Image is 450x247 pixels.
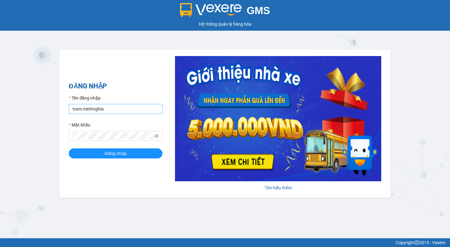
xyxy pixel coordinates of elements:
[69,81,162,91] h2: ĐĂNG NHẬP
[175,56,381,181] img: banner-0
[180,9,270,14] a: GMS
[415,240,419,245] span: copyright
[247,5,270,16] span: GMS
[154,134,159,138] span: eye-invisible
[180,3,242,17] img: logo 2
[105,150,127,157] span: Đăng nhập
[5,239,445,246] div: Copyright 2019 - Vexere
[175,184,381,191] div: Tìm hiểu thêm
[69,148,162,158] button: Đăng nhập
[69,104,162,114] input: Tên đăng nhập
[69,121,90,128] label: Mật khẩu
[69,95,101,101] label: Tên đăng nhập
[72,132,153,139] input: Mật khẩu
[2,21,448,28] div: Hệ thống quản lý hàng hóa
